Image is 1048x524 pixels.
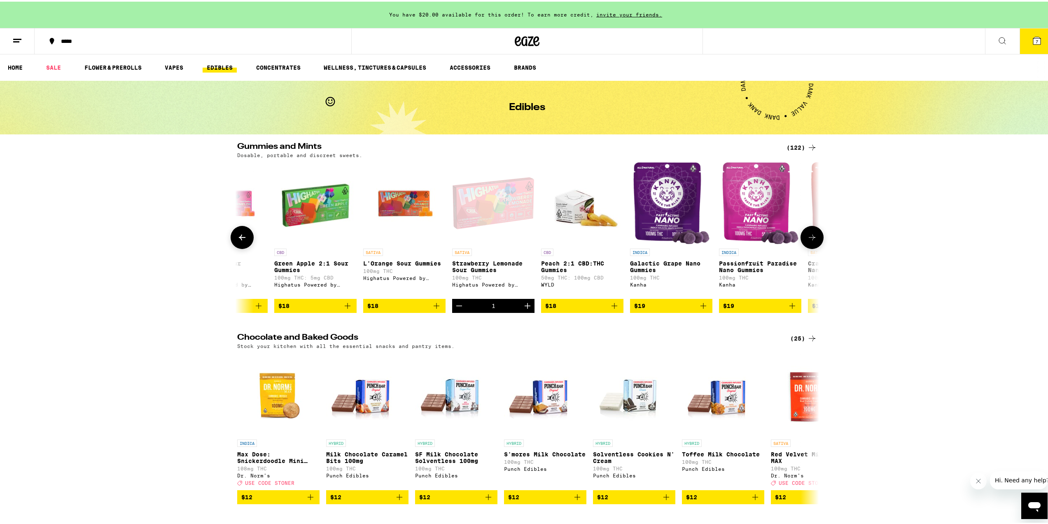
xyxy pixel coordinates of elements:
a: Open page for S'mores Milk Chocolate from Punch Edibles [504,351,586,488]
span: $12 [241,492,252,499]
iframe: Button to launch messaging window [1021,491,1048,517]
a: HOME [4,61,27,71]
div: Highatus Powered by Cannabiotix [274,280,357,286]
span: $12 [508,492,519,499]
p: L'Orange Sour Gummies [363,258,446,265]
div: WYLD [541,280,623,286]
button: Add to bag [363,297,446,311]
div: Highatus Powered by Cannabiotix [363,274,446,279]
h2: Chocolate and Baked Goods [237,332,777,342]
img: Punch Edibles - S'mores Milk Chocolate [504,351,586,434]
img: Highatus Powered by Cannabiotix - L'Orange Sour Gummies [363,160,446,243]
p: Max Dose: Snickerdoodle Mini Cookie - Indica [237,449,320,463]
p: SATIVA [363,247,383,254]
img: Punch Edibles - Milk Chocolate Caramel Bits 100mg [326,351,408,434]
button: Add to bag [415,489,497,503]
p: 100mg THC [808,273,890,279]
p: Dosable, portable and discreet sweets. [237,151,362,156]
button: Add to bag [326,489,408,503]
button: Add to bag [504,489,586,503]
p: 50mg THC: 100mg CBD [541,273,623,279]
p: HYBRID [326,438,346,445]
span: $18 [278,301,289,308]
span: $18 [367,301,378,308]
p: 100mg THC [326,464,408,470]
span: 7 [1036,38,1038,42]
p: 100mg THC: 5mg CBD [274,273,357,279]
img: Dr. Norm's - Max Dose: Snickerdoodle Mini Cookie - Indica [237,351,320,434]
a: Open page for Cran-Pomegranate Punch Nano Gummies from Kanha [808,160,890,297]
div: Punch Edibles [504,465,586,470]
p: Green Apple 2:1 Sour Gummies [274,258,357,272]
p: HYBRID [415,438,435,445]
p: 100mg THC [363,267,446,272]
p: CBD [541,247,553,254]
button: Decrement [452,297,466,311]
p: INDICA [237,438,257,445]
a: Open page for Strawberry Lemonade Sour Gummies from Highatus Powered by Cannabiotix [452,160,535,297]
p: INDICA [719,247,739,254]
span: $12 [597,492,608,499]
a: Open page for Galactic Grape Nano Gummies from Kanha [630,160,712,297]
span: $19 [723,301,734,308]
img: Punch Edibles - SF Milk Chocolate Solventless 100mg [415,351,497,434]
a: Open page for Milk Chocolate Caramel Bits 100mg from Punch Edibles [326,351,408,488]
div: Dr. Norm's [771,471,853,477]
div: Kanha [719,280,801,286]
a: Open page for SF Milk Chocolate Solventless 100mg from Punch Edibles [415,351,497,488]
p: 100mg THC [682,458,764,463]
img: Highatus Powered by Cannabiotix - Green Apple 2:1 Sour Gummies [275,160,357,243]
a: VAPES [161,61,187,71]
p: HYBRID [504,438,524,445]
button: Add to bag [630,297,712,311]
p: Galactic Grape Nano Gummies [630,258,712,272]
span: $19 [634,301,645,308]
a: ACCESSORIES [446,61,495,71]
p: 100mg THC [593,464,675,470]
p: 100mg THC [630,273,712,279]
p: Strawberry Lemonade Sour Gummies [452,258,535,272]
span: $12 [419,492,430,499]
a: Open page for Solventless Cookies N' Cream from Punch Edibles [593,351,675,488]
button: Add to bag [274,297,357,311]
p: Peach 2:1 CBD:THC Gummies [541,258,623,272]
p: 100mg THC [415,464,497,470]
img: Kanha - Passionfruit Paradise Nano Gummies [722,160,799,243]
p: Toffee Milk Chocolate [682,449,764,456]
p: Solventless Cookies N' Cream [593,449,675,463]
p: Milk Chocolate Caramel Bits 100mg [326,449,408,463]
p: SATIVA [771,438,791,445]
a: Open page for Passionfruit Paradise Nano Gummies from Kanha [719,160,801,297]
div: Punch Edibles [415,471,497,477]
a: CONCENTRATES [252,61,305,71]
p: INDICA [630,247,650,254]
div: (122) [787,141,817,151]
div: Dr. Norm's [237,471,320,477]
span: Hi. Need any help? [5,6,59,12]
img: WYLD - Peach 2:1 CBD:THC Gummies [541,160,623,243]
img: Punch Edibles - Solventless Cookies N' Cream [593,351,675,434]
a: Open page for L'Orange Sour Gummies from Highatus Powered by Cannabiotix [363,160,446,297]
span: $18 [545,301,556,308]
iframe: Close message [970,471,987,488]
p: SF Milk Chocolate Solventless 100mg [415,449,497,463]
p: 100mg THC [771,464,853,470]
a: Open page for Toffee Milk Chocolate from Punch Edibles [682,351,764,488]
iframe: Message from company [990,470,1048,488]
p: Passionfruit Paradise Nano Gummies [719,258,801,272]
p: Red Velvet Mini Cookie MAX [771,449,853,463]
img: Kanha - Cran-Pomegranate Punch Nano Gummies [811,160,888,243]
button: Add to bag [719,297,801,311]
p: SATIVA [808,247,828,254]
div: Punch Edibles [593,471,675,477]
a: SALE [42,61,65,71]
a: (25) [790,332,817,342]
img: Kanha - Galactic Grape Nano Gummies [633,160,710,243]
button: Add to bag [808,297,890,311]
a: FLOWER & PREROLLS [80,61,146,71]
img: Dr. Norm's - Red Velvet Mini Cookie MAX [771,351,853,434]
div: Kanha [630,280,712,286]
p: 108mg THC [237,464,320,470]
div: Punch Edibles [682,465,764,470]
span: USE CODE STONER [779,479,828,484]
